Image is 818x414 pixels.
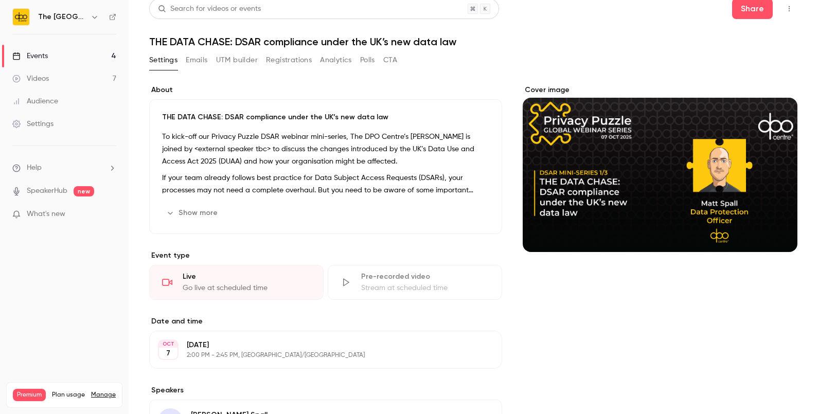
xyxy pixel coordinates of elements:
[361,272,489,282] div: Pre-recorded video
[187,351,448,359] p: 2:00 PM - 2:45 PM, [GEOGRAPHIC_DATA]/[GEOGRAPHIC_DATA]
[162,131,489,168] p: To kick-off our Privacy Puzzle DSAR webinar mini-series, The DPO Centre’s [PERSON_NAME] is joined...
[360,52,375,68] button: Polls
[13,389,46,401] span: Premium
[149,35,797,48] h1: THE DATA CHASE: DSAR compliance under the UK’s new data law
[149,250,502,261] p: Event type
[183,283,311,293] div: Go live at scheduled time
[149,52,177,68] button: Settings
[52,391,85,399] span: Plan usage
[149,265,324,300] div: LiveGo live at scheduled time
[328,265,502,300] div: Pre-recorded videoStream at scheduled time
[187,340,448,350] p: [DATE]
[361,283,489,293] div: Stream at scheduled time
[166,348,170,358] p: 7
[149,85,502,95] label: About
[12,119,54,129] div: Settings
[159,340,177,348] div: OCT
[149,316,502,327] label: Date and time
[12,74,49,84] div: Videos
[383,52,397,68] button: CTA
[162,112,489,122] p: THE DATA CHASE: DSAR compliance under the UK’s new data law
[74,186,94,196] span: new
[12,163,116,173] li: help-dropdown-opener
[266,52,312,68] button: Registrations
[104,210,116,219] iframe: Noticeable Trigger
[186,52,207,68] button: Emails
[162,172,489,196] p: If your team already follows best practice for Data Subject Access Requests (DSARs), your process...
[158,4,261,14] div: Search for videos or events
[183,272,311,282] div: Live
[523,85,797,252] section: Cover image
[13,9,29,25] img: The DPO Centre
[38,12,86,22] h6: The [GEOGRAPHIC_DATA]
[91,391,116,399] a: Manage
[523,85,797,95] label: Cover image
[27,163,42,173] span: Help
[12,51,48,61] div: Events
[12,96,58,106] div: Audience
[149,385,502,395] label: Speakers
[320,52,352,68] button: Analytics
[27,186,67,196] a: SpeakerHub
[162,205,224,221] button: Show more
[216,52,258,68] button: UTM builder
[27,209,65,220] span: What's new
